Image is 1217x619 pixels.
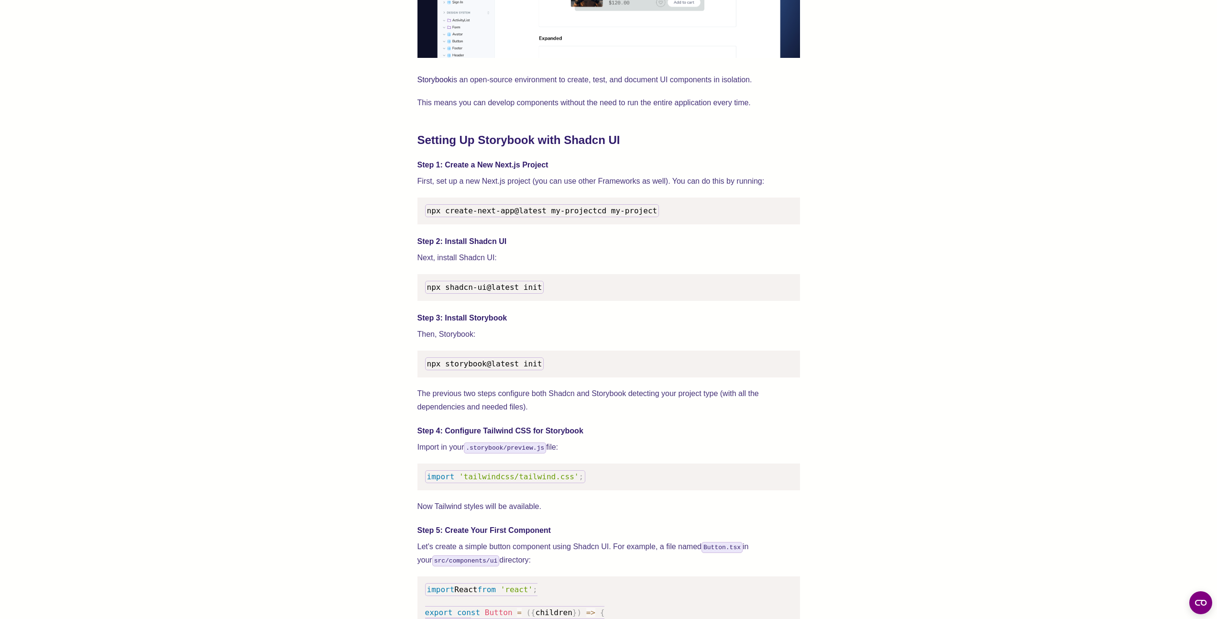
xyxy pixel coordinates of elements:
[417,425,800,437] h4: Step 4: Configure Tailwind CSS for Storybook
[464,442,546,453] code: .storybook/preview.js
[454,585,477,594] span: React
[485,608,513,617] span: Button
[526,608,531,617] span: (
[425,204,659,217] code: cd my-project
[427,283,542,292] span: npx shadcn-ui@latest init
[417,236,800,247] h4: Step 2: Install Shadcn UI
[417,387,800,414] p: The previous two steps configure both Shadcn and Storybook detecting your project type (with all ...
[579,472,583,481] span: ;
[586,608,595,617] span: =>
[427,585,455,594] span: import
[427,359,542,368] span: npx storybook@latest init
[417,159,800,171] h4: Step 1: Create a New Next.js Project
[577,608,581,617] span: )
[417,251,800,265] p: Next, install Shadcn UI:
[517,608,522,617] span: =
[533,585,537,594] span: ;
[432,555,500,566] code: src/components/ui
[417,76,452,84] a: Storybook
[427,472,455,481] span: import
[600,608,605,617] span: {
[417,73,800,87] p: is an open-source environment to create, test, and document UI components in isolation.
[572,608,577,617] span: }
[417,540,800,567] p: Let's create a simple button component using Shadcn UI. For example, a file named in your directory:
[531,608,536,617] span: {
[417,328,800,341] p: Then, Storybook:
[1189,591,1212,614] button: Open CMP widget
[417,175,800,188] p: First, set up a new Next.js project (you can use other Frameworks as well). You can do this by ru...
[702,542,743,553] code: Button.tsx
[425,608,453,617] span: export
[477,585,496,594] span: from
[536,608,572,617] span: children
[501,585,533,594] span: 'react'
[417,133,800,148] h2: Setting Up Storybook with Shadcn UI
[459,472,579,481] span: 'tailwindcss/tailwind.css'
[417,312,800,324] h4: Step 3: Install Storybook
[417,96,800,110] p: This means you can develop components without the need to run the entire application every time.
[457,608,480,617] span: const
[417,441,800,454] p: Import in your file:
[417,500,800,513] p: Now Tailwind styles will be available.
[417,525,800,536] h4: Step 5: Create Your First Component
[427,206,597,215] span: npx create-next-app@latest my-project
